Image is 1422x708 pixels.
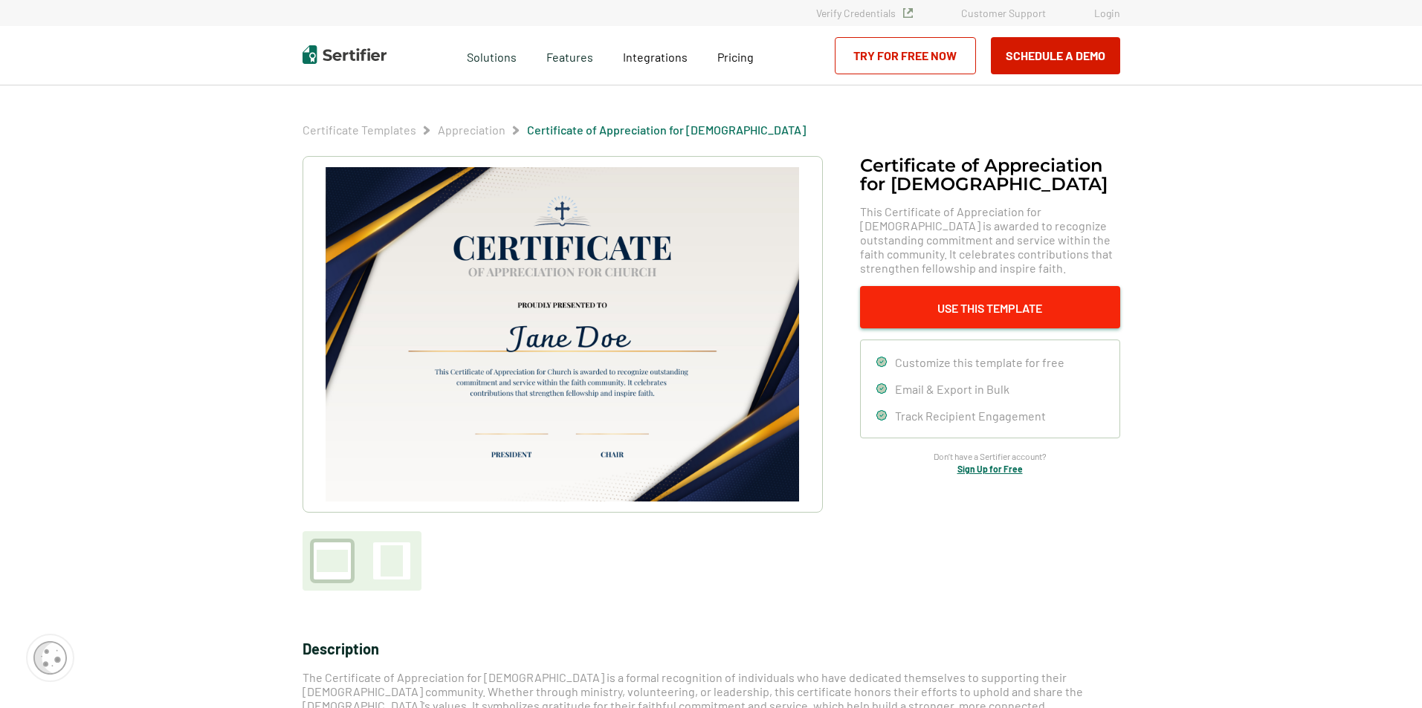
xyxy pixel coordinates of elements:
[303,123,806,137] div: Breadcrumb
[303,640,379,657] span: Description
[527,123,806,137] a: Certificate of Appreciation for [DEMOGRAPHIC_DATA]​
[1094,7,1120,19] a: Login
[527,123,806,137] span: Certificate of Appreciation for [DEMOGRAPHIC_DATA]​
[717,46,754,65] a: Pricing
[438,123,505,137] a: Appreciation
[1348,637,1422,708] iframe: Chat Widget
[623,50,688,64] span: Integrations
[438,123,505,137] span: Appreciation
[860,286,1120,328] button: Use This Template
[895,355,1064,369] span: Customize this template for free
[903,8,913,18] img: Verified
[303,123,416,137] span: Certificate Templates
[33,641,67,675] img: Cookie Popup Icon
[303,123,416,137] a: Certificate Templates
[895,382,1009,396] span: Email & Export in Bulk
[467,46,517,65] span: Solutions
[303,45,387,64] img: Sertifier | Digital Credentialing Platform
[991,37,1120,74] button: Schedule a Demo
[326,167,798,501] img: Certificate of Appreciation for Church​
[957,464,1023,474] a: Sign Up for Free
[860,204,1120,275] span: This Certificate of Appreciation for [DEMOGRAPHIC_DATA] is awarded to recognize outstanding commi...
[816,7,913,19] a: Verify Credentials
[623,46,688,65] a: Integrations
[546,46,593,65] span: Features
[835,37,976,74] a: Try for Free Now
[717,50,754,64] span: Pricing
[961,7,1046,19] a: Customer Support
[934,449,1047,464] span: Don’t have a Sertifier account?
[895,409,1046,423] span: Track Recipient Engagement
[860,156,1120,193] h1: Certificate of Appreciation for [DEMOGRAPHIC_DATA]​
